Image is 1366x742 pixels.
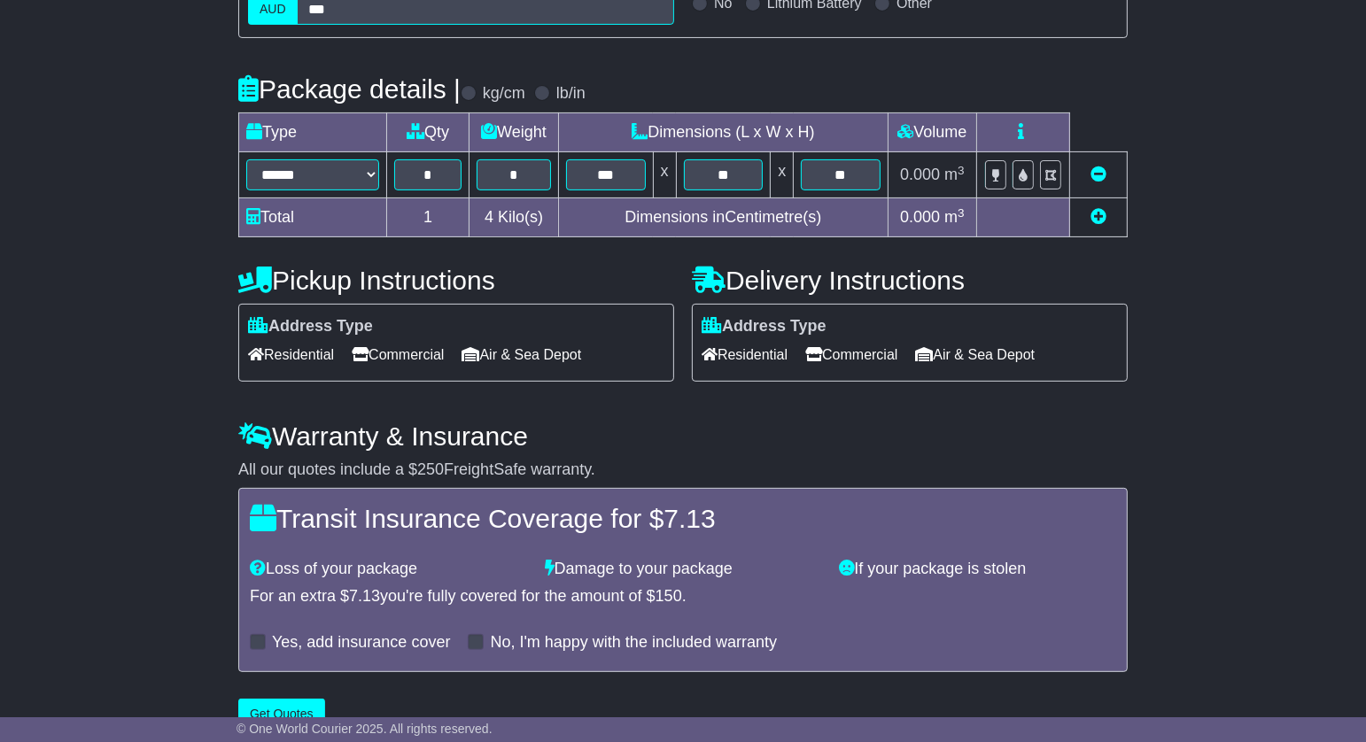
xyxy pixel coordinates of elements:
label: Address Type [248,317,373,336]
span: 7.13 [349,587,380,605]
td: Qty [387,113,470,152]
td: Total [239,198,387,237]
div: All our quotes include a $ FreightSafe warranty. [238,460,1128,480]
label: No, I'm happy with the included warranty [490,633,777,653]
h4: Warranty & Insurance [238,421,1128,451]
span: 250 [417,460,444,478]
h4: Delivery Instructions [692,266,1128,295]
h4: Pickup Instructions [238,266,674,295]
span: 0.000 [900,208,940,226]
div: Damage to your package [536,560,831,579]
div: For an extra $ you're fully covered for the amount of $ . [250,587,1116,607]
span: Air & Sea Depot [916,341,1036,368]
td: x [653,152,676,198]
div: Loss of your package [241,560,536,579]
span: 0.000 [900,166,940,183]
label: Address Type [702,317,827,336]
span: m [944,166,965,183]
button: Get Quotes [238,699,325,730]
a: Add new item [1090,208,1106,226]
td: Kilo(s) [470,198,559,237]
h4: Package details | [238,74,461,104]
span: Commercial [352,341,444,368]
h4: Transit Insurance Coverage for $ [250,504,1116,533]
td: Type [239,113,387,152]
span: Commercial [805,341,897,368]
span: 4 [485,208,493,226]
span: 7.13 [664,504,715,533]
span: © One World Courier 2025. All rights reserved. [237,722,493,736]
label: lb/in [556,84,586,104]
div: If your package is stolen [830,560,1125,579]
td: Weight [470,113,559,152]
a: Remove this item [1090,166,1106,183]
label: kg/cm [483,84,525,104]
td: Dimensions in Centimetre(s) [558,198,888,237]
span: Residential [702,341,788,368]
sup: 3 [958,164,965,177]
span: Air & Sea Depot [462,341,582,368]
span: m [944,208,965,226]
td: 1 [387,198,470,237]
span: 150 [656,587,682,605]
label: Yes, add insurance cover [272,633,450,653]
span: Residential [248,341,334,368]
td: x [771,152,794,198]
td: Volume [888,113,976,152]
sup: 3 [958,206,965,220]
td: Dimensions (L x W x H) [558,113,888,152]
